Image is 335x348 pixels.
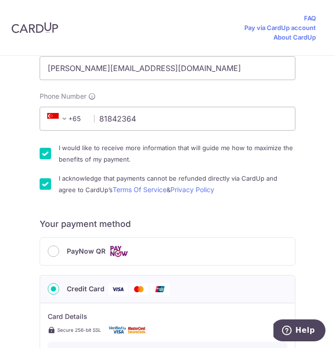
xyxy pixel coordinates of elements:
h5: Your payment method [40,218,295,230]
a: Pay via CardUp account [244,23,316,32]
img: Union Pay [150,283,169,295]
h6: Card Details [48,311,287,322]
label: I would like to receive more information that will guide me how to maximize the benefits of my pa... [59,142,295,165]
span: +65 [47,113,70,124]
a: About CardUp [273,32,316,42]
span: Credit Card [67,283,105,295]
div: PayNow QR Cards logo [48,246,287,257]
span: Secure 256-bit SSL [57,326,101,334]
input: Email address [40,56,295,80]
img: Cards logo [109,246,128,257]
img: CardUp [11,22,58,33]
iframe: Opens a widget where you can find more information [273,319,325,343]
label: I acknowledge that payments cannot be refunded directly via CardUp and agree to CardUp’s & [59,173,295,195]
span: PayNow QR [67,246,105,257]
div: Credit Card Visa Mastercard Union Pay [48,283,287,295]
span: +65 [44,113,87,124]
img: Mastercard [129,283,148,295]
img: card secure [109,326,147,334]
img: Visa [108,283,127,295]
span: Phone Number [40,92,86,101]
a: Privacy Policy [170,185,214,194]
a: FAQ [304,13,316,23]
a: Terms Of Service [113,185,167,194]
